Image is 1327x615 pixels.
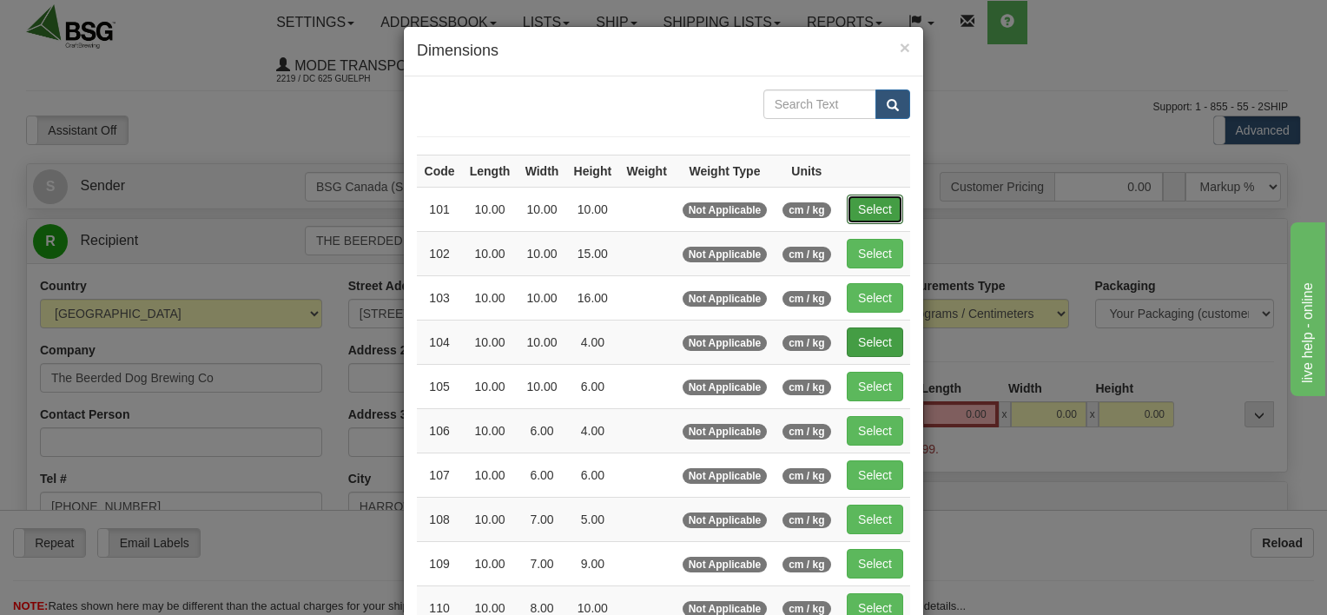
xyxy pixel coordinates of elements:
[462,231,518,275] td: 10.00
[782,468,830,484] span: cm / kg
[566,364,619,408] td: 6.00
[782,380,830,395] span: cm / kg
[683,380,768,395] span: Not Applicable
[417,275,462,320] td: 103
[13,10,161,31] div: live help - online
[417,408,462,453] td: 106
[782,557,830,572] span: cm / kg
[782,291,830,307] span: cm / kg
[683,512,768,528] span: Not Applicable
[782,512,830,528] span: cm / kg
[417,497,462,541] td: 108
[566,408,619,453] td: 4.00
[683,335,768,351] span: Not Applicable
[518,275,566,320] td: 10.00
[683,468,768,484] span: Not Applicable
[566,453,619,497] td: 6.00
[782,424,830,440] span: cm / kg
[683,247,768,262] span: Not Applicable
[847,239,903,268] button: Select
[847,460,903,490] button: Select
[462,320,518,364] td: 10.00
[847,505,903,534] button: Select
[683,202,768,218] span: Not Applicable
[683,424,768,440] span: Not Applicable
[847,549,903,579] button: Select
[417,187,462,231] td: 101
[683,291,768,307] span: Not Applicable
[462,541,518,585] td: 10.00
[782,202,830,218] span: cm / kg
[462,155,518,187] th: Length
[683,557,768,572] span: Not Applicable
[763,89,876,119] input: Search Text
[417,364,462,408] td: 105
[847,372,903,401] button: Select
[462,187,518,231] td: 10.00
[566,155,619,187] th: Height
[566,275,619,320] td: 16.00
[782,247,830,262] span: cm / kg
[417,40,910,63] h4: Dimensions
[462,453,518,497] td: 10.00
[518,453,566,497] td: 6.00
[782,335,830,351] span: cm / kg
[674,155,775,187] th: Weight Type
[417,320,462,364] td: 104
[900,38,910,56] button: Close
[566,187,619,231] td: 10.00
[566,541,619,585] td: 9.00
[775,155,838,187] th: Units
[566,320,619,364] td: 4.00
[518,541,566,585] td: 7.00
[462,497,518,541] td: 10.00
[619,155,675,187] th: Weight
[900,37,910,57] span: ×
[566,497,619,541] td: 5.00
[518,408,566,453] td: 6.00
[847,327,903,357] button: Select
[566,231,619,275] td: 15.00
[518,155,566,187] th: Width
[417,155,462,187] th: Code
[518,320,566,364] td: 10.00
[417,541,462,585] td: 109
[1287,219,1325,396] iframe: chat widget
[847,283,903,313] button: Select
[462,408,518,453] td: 10.00
[462,364,518,408] td: 10.00
[462,275,518,320] td: 10.00
[847,195,903,224] button: Select
[417,231,462,275] td: 102
[518,187,566,231] td: 10.00
[847,416,903,446] button: Select
[518,364,566,408] td: 10.00
[518,231,566,275] td: 10.00
[518,497,566,541] td: 7.00
[417,453,462,497] td: 107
